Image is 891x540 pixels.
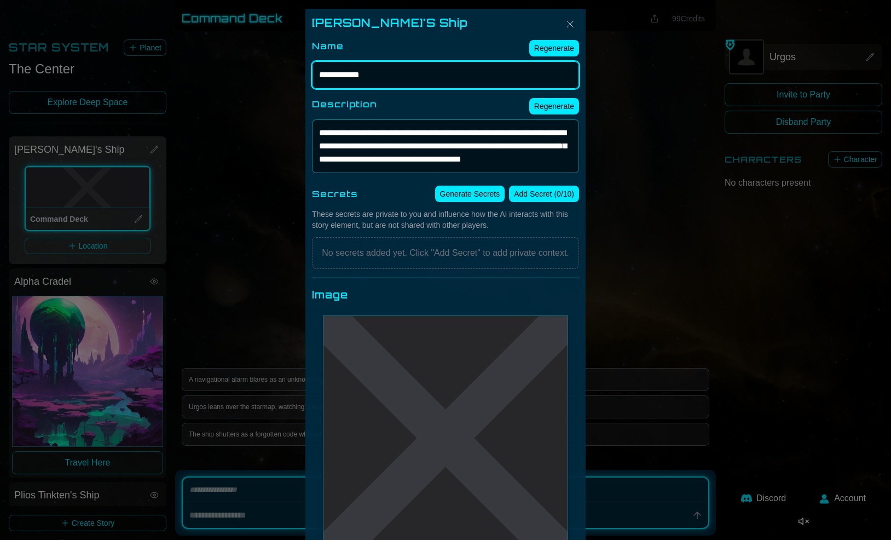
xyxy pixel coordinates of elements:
button: Regenerate [529,40,579,56]
div: No secrets added yet. Click "Add Secret" to add private context. [312,237,579,269]
label: Secrets [312,187,358,200]
button: Add Secret (0/10) [509,186,579,202]
div: Image [312,287,579,302]
img: Close [564,18,577,31]
button: Regenerate [529,98,579,114]
button: Generate Secrets [435,186,505,202]
div: These secrets are private to you and influence how the AI interacts with this story element, but ... [312,209,579,231]
label: Name [312,39,344,53]
div: [PERSON_NAME]'s Ship [312,15,579,31]
label: Description [312,97,377,111]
